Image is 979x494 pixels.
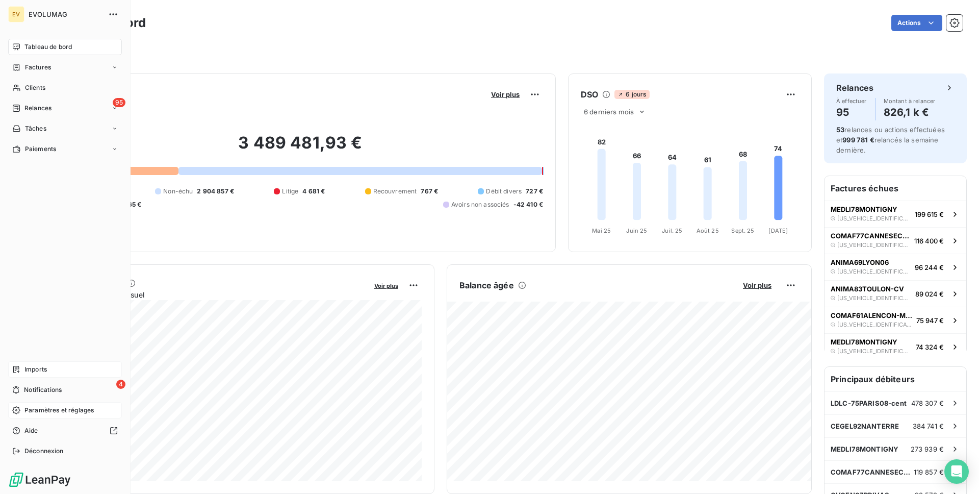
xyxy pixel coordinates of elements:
span: EVOLUMAG [29,10,102,18]
span: [US_VEHICLE_IDENTIFICATION_NUMBER] [837,295,911,301]
span: Paiements [25,144,56,154]
button: COMAF77CANNESECLUSE[US_VEHICLE_IDENTIFICATION_NUMBER]116 400 € [825,227,966,254]
div: EV [8,6,24,22]
span: [US_VEHICLE_IDENTIFICATION_NUMBER] [837,322,912,328]
h6: Principaux débiteurs [825,367,966,391]
span: 74 324 € [916,343,944,351]
span: 2 904 857 € [197,187,234,196]
span: MEDLI78MONTIGNY [831,445,898,453]
span: [US_VEHICLE_IDENTIFICATION_NUMBER] [837,268,911,275]
span: CEGEL92NANTERRE [831,422,899,430]
span: Déconnexion [24,447,64,456]
tspan: Juil. 25 [662,227,682,234]
span: Voir plus [743,281,771,289]
span: 89 024 € [915,290,944,298]
span: Tableau de bord [24,42,72,52]
tspan: Août 25 [697,227,719,234]
span: 199 615 € [915,210,944,218]
span: À effectuer [836,98,867,104]
span: Relances [24,104,51,113]
button: Voir plus [740,281,775,290]
span: MEDLI78MONTIGNY [831,205,897,213]
h6: Factures échues [825,176,966,201]
h2: 3 489 481,93 € [58,133,543,163]
span: LDLC-75PARIS08-cent [831,399,907,407]
span: 4 681 € [302,187,325,196]
span: 119 857 € [914,468,944,476]
button: Actions [891,15,942,31]
span: 999 781 € [842,136,874,144]
tspan: [DATE] [768,227,788,234]
span: Tâches [25,124,46,133]
h4: 95 [836,104,867,120]
span: Aide [24,426,38,435]
a: Aide [8,423,122,439]
h4: 826,1 k € [884,104,936,120]
span: 273 939 € [911,445,944,453]
span: MEDLI78MONTIGNY [831,338,897,346]
tspan: Juin 25 [626,227,647,234]
span: COMAF77CANNESECLUSE [831,468,914,476]
span: 727 € [526,187,543,196]
tspan: Mai 25 [592,227,611,234]
span: 478 307 € [911,399,944,407]
span: 4 [116,380,125,389]
h6: DSO [581,88,598,101]
span: Litige [282,187,298,196]
h6: Balance âgée [459,279,514,291]
span: -42 410 € [513,200,543,209]
span: Paramètres et réglages [24,406,94,415]
button: ANIMA83TOULON-CV[US_VEHICLE_IDENTIFICATION_NUMBER]89 024 € [825,280,966,307]
span: [US_VEHICLE_IDENTIFICATION_NUMBER] [837,215,911,221]
button: COMAF61ALENCON-MAILL[US_VEHICLE_IDENTIFICATION_NUMBER]75 947 € [825,307,966,333]
span: Clients [25,83,45,92]
span: [US_VEHICLE_IDENTIFICATION_NUMBER] [837,348,912,354]
span: 384 741 € [913,422,944,430]
span: 6 jours [614,90,649,99]
span: ANIMA69LYON06 [831,258,889,266]
span: Imports [24,365,47,374]
span: Chiffre d'affaires mensuel [58,289,367,300]
span: COMAF77CANNESECLUSE [831,232,910,240]
div: Open Intercom Messenger [944,459,969,484]
span: COMAF61ALENCON-MAILL [831,311,912,319]
span: 96 244 € [915,263,944,271]
span: 767 € [421,187,438,196]
span: Voir plus [374,282,398,289]
tspan: Sept. 25 [731,227,754,234]
span: ANIMA83TOULON-CV [831,285,904,293]
button: ANIMA69LYON06[US_VEHICLE_IDENTIFICATION_NUMBER]96 244 € [825,254,966,280]
button: MEDLI78MONTIGNY[US_VEHICLE_IDENTIFICATION_NUMBER]74 324 € [825,333,966,360]
span: Voir plus [491,90,520,98]
span: 6 derniers mois [584,108,634,116]
span: 75 947 € [916,316,944,325]
button: MEDLI78MONTIGNY[US_VEHICLE_IDENTIFICATION_NUMBER]199 615 € [825,201,966,227]
span: 116 400 € [914,237,944,245]
span: Notifications [24,385,62,394]
span: Avoirs non associés [451,200,509,209]
span: [US_VEHICLE_IDENTIFICATION_NUMBER] [837,242,910,248]
img: Logo LeanPay [8,472,71,488]
h6: Relances [836,82,873,94]
span: 95 [113,98,125,107]
span: Montant à relancer [884,98,936,104]
span: Recouvrement [373,187,417,196]
button: Voir plus [371,281,401,290]
span: relances ou actions effectuées et relancés la semaine dernière. [836,126,945,154]
span: Factures [25,63,51,72]
span: Débit divers [486,187,522,196]
span: 53 [836,126,844,134]
span: Non-échu [163,187,193,196]
button: Voir plus [488,90,523,99]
